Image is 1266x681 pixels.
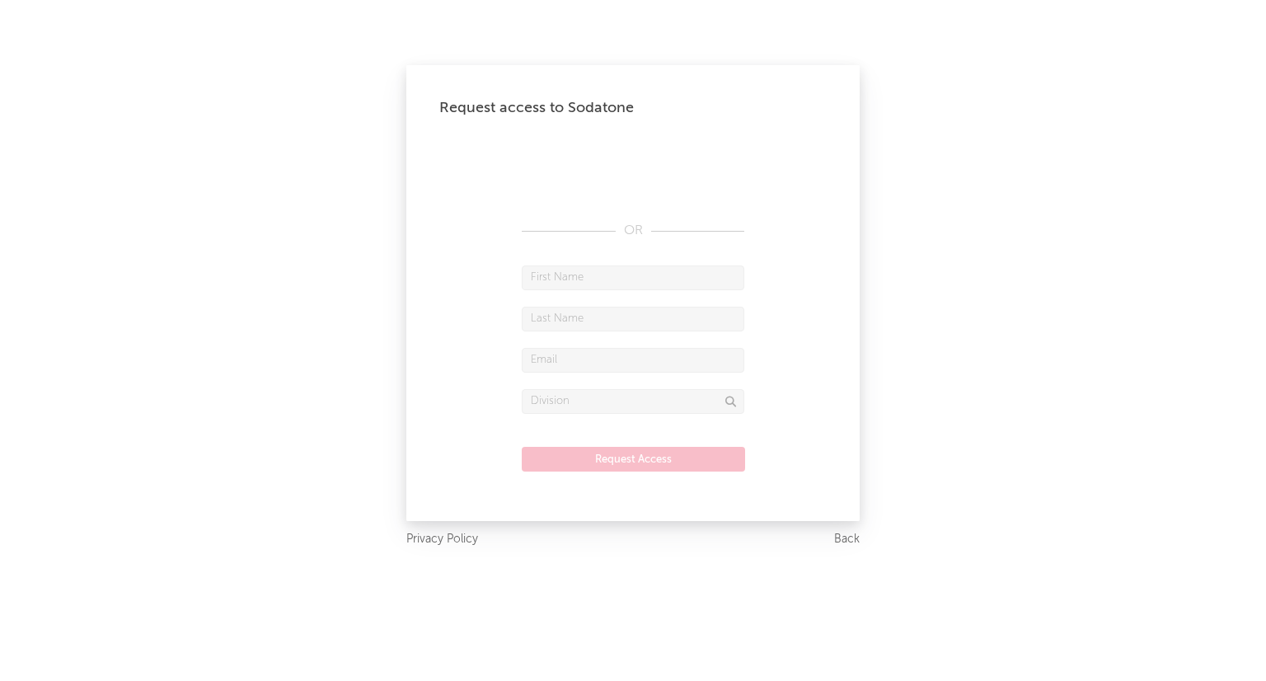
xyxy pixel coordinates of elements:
a: Back [834,529,860,550]
a: Privacy Policy [406,529,478,550]
div: Request access to Sodatone [439,98,827,118]
input: Division [522,389,744,414]
input: Last Name [522,307,744,331]
div: OR [522,221,744,241]
input: First Name [522,265,744,290]
button: Request Access [522,447,745,472]
input: Email [522,348,744,373]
